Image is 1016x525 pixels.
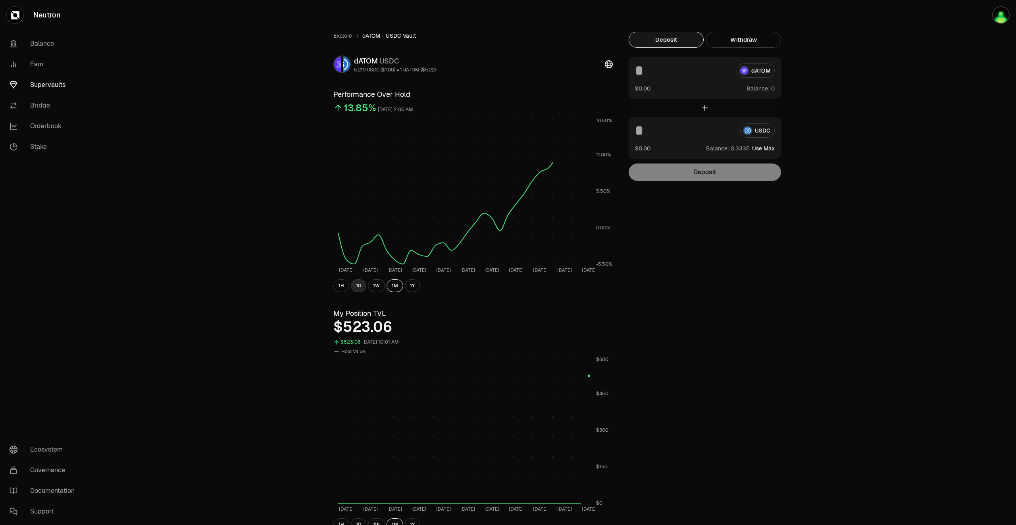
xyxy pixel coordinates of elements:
tspan: [DATE] [533,506,548,512]
tspan: 11.00% [596,152,611,158]
button: 1W [368,279,385,292]
tspan: [DATE] [460,506,475,512]
a: Supervaults [3,75,86,95]
tspan: [DATE] [387,267,402,273]
span: Balance: [706,144,729,152]
tspan: [DATE] [557,267,572,273]
tspan: -5.50% [596,261,612,267]
div: 13.85% [344,102,376,114]
div: $523.06 [341,338,361,347]
tspan: [DATE] [557,506,572,512]
tspan: [DATE] [582,267,597,273]
tspan: 16.50% [596,117,612,124]
a: Documentation [3,481,86,501]
img: dATOM Logo [334,56,341,72]
button: $0.00 [635,144,650,152]
div: [DATE] 2:00 AM [378,105,413,114]
tspan: 5.50% [596,188,610,194]
button: 1H [333,279,349,292]
tspan: [DATE] [485,267,499,273]
tspan: [DATE] [509,506,523,512]
tspan: [DATE] [485,506,499,512]
a: Support [3,501,86,522]
span: dATOM - USDC Vault [362,32,416,40]
tspan: [DATE] [533,267,548,273]
tspan: [DATE] [436,267,451,273]
a: Earn [3,54,86,75]
button: 1Y [405,279,420,292]
tspan: [DATE] [582,506,597,512]
img: USDC Logo [343,56,350,72]
tspan: [DATE] [387,506,402,512]
tspan: 0.00% [596,225,610,231]
tspan: [DATE] [339,506,354,512]
tspan: [DATE] [363,506,378,512]
a: Stake [3,137,86,157]
nav: breadcrumb [333,32,613,40]
tspan: [DATE] [460,267,475,273]
tspan: [DATE] [509,267,523,273]
tspan: [DATE] [412,267,426,273]
a: Balance [3,33,86,54]
button: Withdraw [706,32,781,48]
span: Hold Value [341,348,365,355]
a: Bridge [3,95,86,116]
h3: Performance Over Hold [333,89,613,100]
tspan: [DATE] [436,506,451,512]
img: portefeuilleterra [992,6,1010,24]
a: Explore [333,32,352,40]
button: 1D [351,279,366,292]
a: Ecosystem [3,439,86,460]
h3: My Position TVL [333,308,613,319]
a: Orderbook [3,116,86,137]
button: 1M [387,279,403,292]
span: Balance: [747,85,770,92]
div: [DATE] 10:01 AM [362,338,399,347]
div: dATOM [354,56,436,67]
a: Governance [3,460,86,481]
button: Use Max [752,144,775,152]
tspan: $0 [596,500,602,506]
button: $0.00 [635,84,650,92]
div: 5.219 USDC ($1.00) = 1 dATOM ($5.22) [354,67,436,73]
tspan: [DATE] [339,267,354,273]
div: $523.06 [333,319,613,335]
tspan: $450 [596,390,608,397]
button: Deposit [629,32,704,48]
span: USDC [379,56,399,65]
tspan: $600 [596,356,608,363]
tspan: [DATE] [412,506,426,512]
tspan: $300 [596,427,608,433]
tspan: [DATE] [363,267,378,273]
tspan: $150 [596,463,608,470]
